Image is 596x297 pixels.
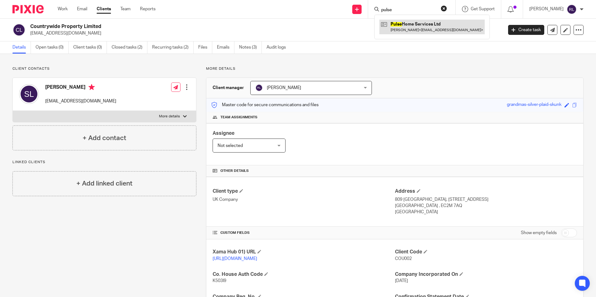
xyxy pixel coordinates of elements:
[471,7,495,11] span: Get Support
[239,41,262,54] a: Notes (3)
[395,203,577,209] p: [GEOGRAPHIC_DATA] , EC2M 7AQ
[213,257,257,261] a: [URL][DOMAIN_NAME]
[45,98,116,104] p: [EMAIL_ADDRESS][DOMAIN_NAME]
[12,41,31,54] a: Details
[211,102,319,108] p: Master code for secure communications and files
[218,144,243,148] span: Not selected
[58,6,68,12] a: Work
[529,6,564,12] p: [PERSON_NAME]
[97,6,111,12] a: Clients
[213,196,395,203] p: UK Company
[395,257,412,261] span: COU002
[213,230,395,235] h4: CUSTOM FIELDS
[152,41,194,54] a: Recurring tasks (2)
[395,196,577,203] p: 809 [GEOGRAPHIC_DATA], [STREET_ADDRESS]
[83,133,126,143] h4: + Add contact
[120,6,131,12] a: Team
[441,5,447,12] button: Clear
[198,41,212,54] a: Files
[12,23,26,36] img: svg%3E
[76,179,132,188] h4: + Add linked client
[36,41,69,54] a: Open tasks (0)
[220,168,249,173] span: Other details
[395,188,577,195] h4: Address
[206,66,584,71] p: More details
[140,6,156,12] a: Reports
[217,41,234,54] a: Emails
[213,131,234,136] span: Assignee
[112,41,147,54] a: Closed tasks (2)
[220,115,257,120] span: Team assignments
[213,249,395,255] h4: Xama Hub 01) URL
[77,6,87,12] a: Email
[73,41,107,54] a: Client tasks (0)
[395,271,577,278] h4: Company Incorporated On
[159,114,180,119] p: More details
[45,84,116,92] h4: [PERSON_NAME]
[395,249,577,255] h4: Client Code
[12,160,196,165] p: Linked clients
[30,23,405,30] h2: Countrywide Property Limited
[267,41,291,54] a: Audit logs
[213,85,244,91] h3: Client manager
[255,84,263,92] img: svg%3E
[89,84,95,90] i: Primary
[267,86,301,90] span: [PERSON_NAME]
[30,30,499,36] p: [EMAIL_ADDRESS][DOMAIN_NAME]
[508,25,544,35] a: Create task
[521,230,557,236] label: Show empty fields
[507,101,561,109] div: grandmas-silver-plaid-skunk
[381,7,437,13] input: Search
[213,271,395,278] h4: Co. House Auth Code
[12,5,44,13] img: Pixie
[12,66,196,71] p: Client contacts
[395,209,577,215] p: [GEOGRAPHIC_DATA]
[19,84,39,104] img: svg%3E
[213,188,395,195] h4: Client type
[567,4,577,14] img: svg%3E
[213,279,226,283] span: K503I9
[395,279,408,283] span: [DATE]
